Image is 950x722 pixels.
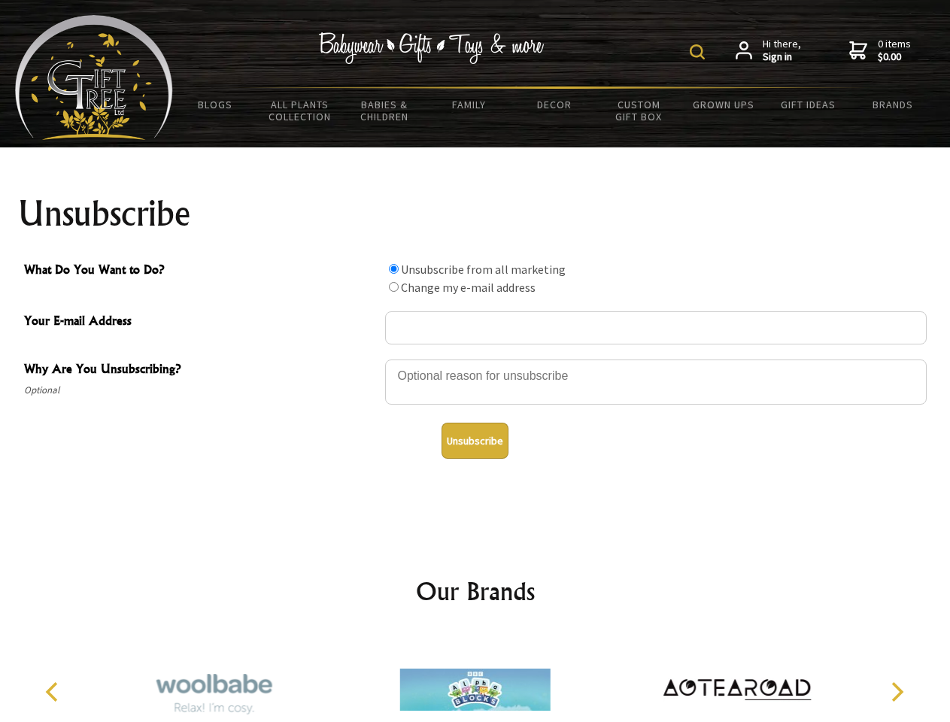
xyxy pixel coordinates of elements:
[24,381,378,399] span: Optional
[24,359,378,381] span: Why Are You Unsubscribing?
[24,311,378,333] span: Your E-mail Address
[385,311,927,344] input: Your E-mail Address
[681,89,766,120] a: Grown Ups
[511,89,596,120] a: Decor
[389,282,399,292] input: What Do You Want to Do?
[736,38,801,64] a: Hi there,Sign in
[849,38,911,64] a: 0 items$0.00
[596,89,681,132] a: Custom Gift Box
[880,675,913,708] button: Next
[766,89,851,120] a: Gift Ideas
[18,196,933,232] h1: Unsubscribe
[258,89,343,132] a: All Plants Collection
[24,260,378,282] span: What Do You Want to Do?
[30,573,921,609] h2: Our Brands
[690,44,705,59] img: product search
[442,423,508,459] button: Unsubscribe
[851,89,936,120] a: Brands
[763,50,801,64] strong: Sign in
[427,89,512,120] a: Family
[878,50,911,64] strong: $0.00
[319,32,545,64] img: Babywear - Gifts - Toys & more
[401,280,536,295] label: Change my e-mail address
[389,264,399,274] input: What Do You Want to Do?
[385,359,927,405] textarea: Why Are You Unsubscribing?
[342,89,427,132] a: Babies & Children
[15,15,173,140] img: Babyware - Gifts - Toys and more...
[173,89,258,120] a: BLOGS
[38,675,71,708] button: Previous
[401,262,566,277] label: Unsubscribe from all marketing
[763,38,801,64] span: Hi there,
[878,37,911,64] span: 0 items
